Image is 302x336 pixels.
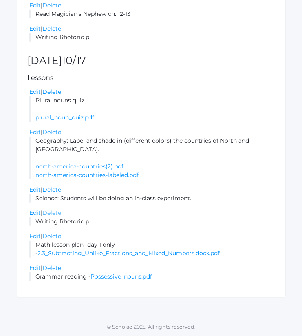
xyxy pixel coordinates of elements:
a: Delete [42,88,61,95]
a: Edit [29,128,41,136]
a: Delete [42,232,61,240]
a: Edit [29,25,41,32]
h5: Lessons [27,74,275,82]
a: north-america-countries(2).pdf [35,163,123,170]
a: plural_noun_quiz.pdf [35,114,94,121]
li: Geography: Label and shade in (different colors) the countries of North and [GEOGRAPHIC_DATA]. [29,137,275,179]
a: Delete [42,209,61,217]
div: | [29,24,275,33]
div: | [29,232,275,241]
li: Math lesson plan -day 1 only - [29,241,275,258]
a: Delete [42,25,61,32]
a: Edit [29,88,41,95]
li: Grammar reading - [29,272,275,281]
div: | [29,128,275,137]
a: Delete [42,2,61,9]
span: 10/17 [62,54,86,66]
h2: [DATE] [27,55,275,66]
a: Edit [29,209,41,217]
a: Edit [29,232,41,240]
li: Writing Rhetoric p. [29,217,275,226]
div: | [29,264,275,272]
div: | [29,209,275,217]
a: Delete [42,264,61,272]
a: north-america-countries-labeled.pdf [35,171,139,179]
li: Plural nouns quiz [29,96,275,122]
a: Edit [29,186,41,193]
div: | [29,186,275,194]
a: 2.3_Subtracting_Unlike_Fractions_and_Mixed_Numbers.docx.pdf [37,250,220,257]
div: | [29,1,275,10]
li: Read Magician's Nephew ch. 12-13 [29,10,275,18]
a: Edit [29,264,41,272]
a: Possessive_nouns.pdf [90,273,152,280]
p: © Scholae 2025. All rights reserved. [0,323,302,331]
div: | [29,88,275,96]
li: Writing Rhetoric p. [29,33,275,42]
a: Delete [42,128,61,136]
a: Edit [29,2,41,9]
a: Delete [42,186,61,193]
li: Science: Students will be doing an in-class experiment. [29,194,275,203]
